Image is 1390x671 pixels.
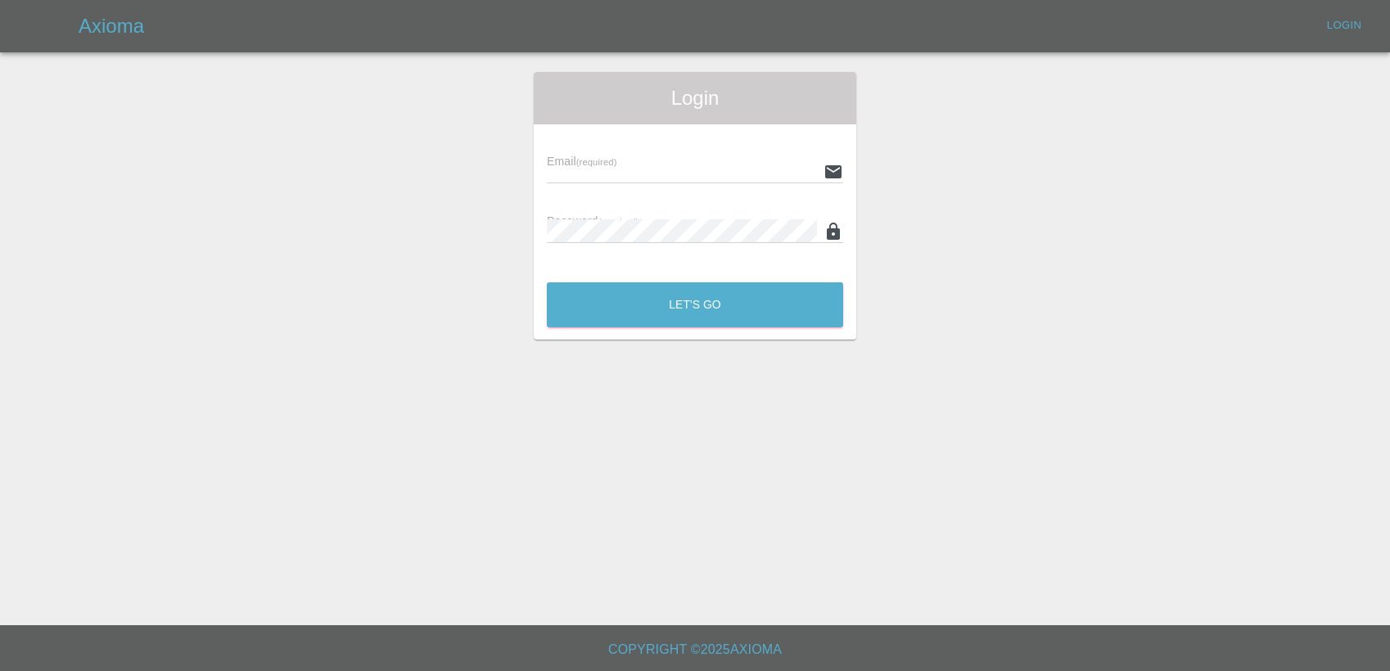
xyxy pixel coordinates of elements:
[547,155,616,168] span: Email
[1318,13,1370,38] a: Login
[576,157,617,167] small: (required)
[547,282,843,327] button: Let's Go
[13,638,1377,661] h6: Copyright © 2025 Axioma
[547,85,843,111] span: Login
[547,214,639,227] span: Password
[598,217,639,227] small: (required)
[79,13,144,39] h5: Axioma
